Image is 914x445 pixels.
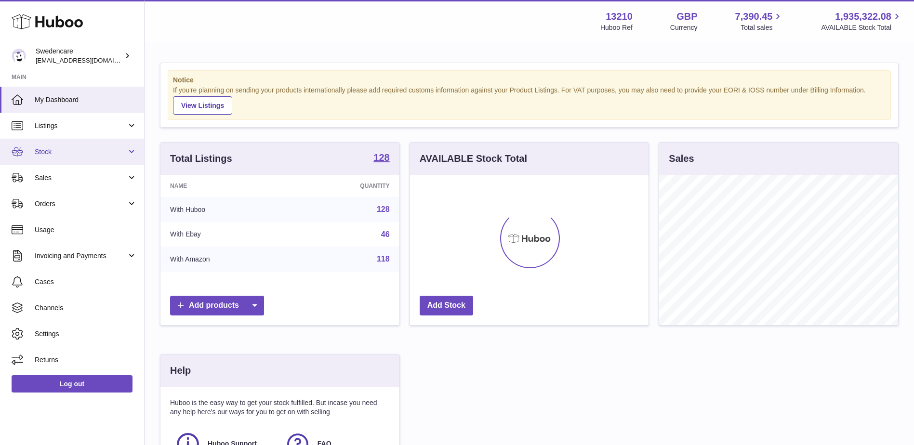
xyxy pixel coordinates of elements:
span: Settings [35,329,137,339]
a: 128 [377,205,390,213]
span: Stock [35,147,127,157]
th: Name [160,175,291,197]
a: 46 [381,230,390,238]
th: Quantity [291,175,399,197]
img: gemma.horsfield@swedencare.co.uk [12,49,26,63]
td: With Ebay [160,222,291,247]
a: Log out [12,375,132,393]
span: AVAILABLE Stock Total [821,23,902,32]
div: Currency [670,23,698,32]
a: View Listings [173,96,232,115]
strong: 128 [373,153,389,162]
h3: Sales [669,152,694,165]
h3: AVAILABLE Stock Total [420,152,527,165]
strong: 13210 [606,10,633,23]
a: 118 [377,255,390,263]
td: With Huboo [160,197,291,222]
span: Returns [35,355,137,365]
a: 7,390.45 Total sales [735,10,784,32]
div: Swedencare [36,47,122,65]
a: 1,935,322.08 AVAILABLE Stock Total [821,10,902,32]
span: [EMAIL_ADDRESS][DOMAIN_NAME] [36,56,142,64]
span: Sales [35,173,127,183]
span: Listings [35,121,127,131]
span: Total sales [741,23,783,32]
span: Invoicing and Payments [35,251,127,261]
a: Add products [170,296,264,315]
span: 1,935,322.08 [835,10,891,23]
span: Usage [35,225,137,235]
div: Huboo Ref [600,23,633,32]
strong: GBP [676,10,697,23]
div: If you're planning on sending your products internationally please add required customs informati... [173,86,886,115]
span: Cases [35,277,137,287]
span: 7,390.45 [735,10,773,23]
h3: Total Listings [170,152,232,165]
td: With Amazon [160,247,291,272]
p: Huboo is the easy way to get your stock fulfilled. But incase you need any help here's our ways f... [170,398,390,417]
span: Orders [35,199,127,209]
a: 128 [373,153,389,164]
span: My Dashboard [35,95,137,105]
strong: Notice [173,76,886,85]
a: Add Stock [420,296,473,315]
span: Channels [35,303,137,313]
h3: Help [170,364,191,377]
